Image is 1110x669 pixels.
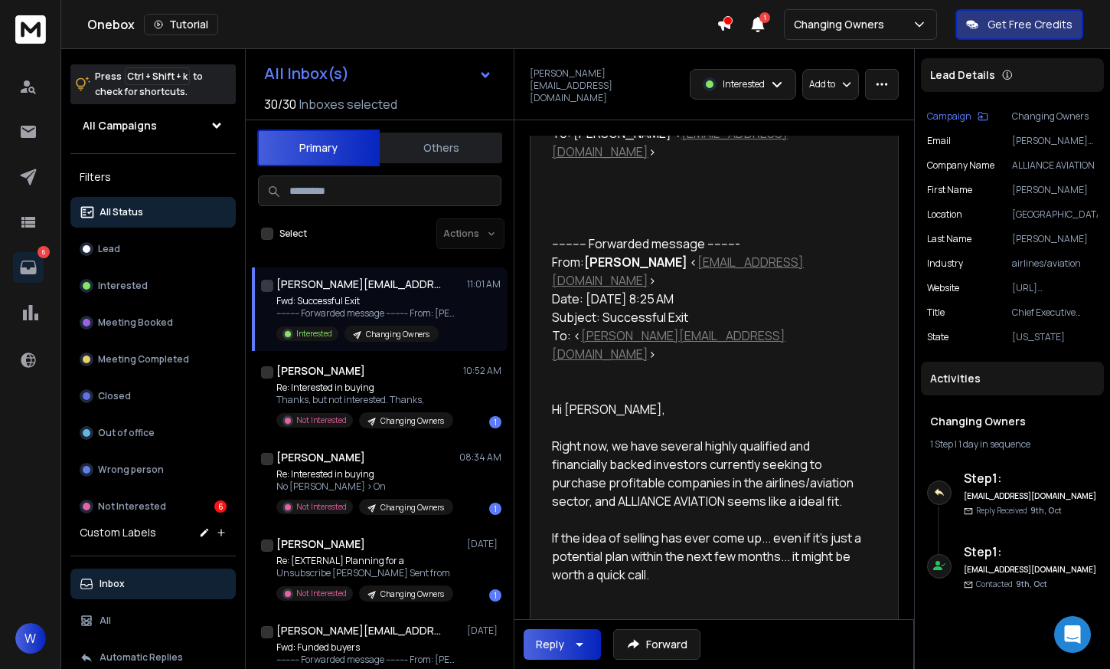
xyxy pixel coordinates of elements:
h1: [PERSON_NAME][EMAIL_ADDRESS][DOMAIN_NAME] [276,277,445,292]
p: Reply Received [976,505,1062,517]
p: State [927,331,948,343]
p: [PERSON_NAME] [1012,233,1098,245]
div: 1 [489,503,501,515]
span: 9th, Oct [1030,505,1062,516]
p: 10:52 AM [463,365,501,377]
button: All Status [70,197,236,228]
span: 1 Step [930,438,953,451]
p: [US_STATE] [1012,331,1098,343]
button: All [70,605,236,636]
div: Open Intercom Messenger [1054,616,1091,653]
h6: [EMAIL_ADDRESS][DOMAIN_NAME] [964,490,1098,502]
span: 9th, Oct [1016,579,1047,589]
button: Not Interested6 [70,491,236,522]
p: 11:01 AM [467,278,501,290]
p: Fwd: Successful Exit [276,295,460,307]
p: Interested [296,328,332,339]
p: Changing Owners [380,589,444,600]
p: All Status [100,206,143,218]
h6: Step 1 : [964,543,1098,561]
button: All Campaigns [70,110,236,141]
p: ALLIANCE AVIATION [1012,159,1098,172]
p: Get Free Credits [988,17,1072,32]
p: Re: [EXTERNAL] Planning for a [276,555,453,567]
p: Email [927,135,951,147]
p: [URL][DOMAIN_NAME] [1012,282,1098,294]
div: Right now, we have several highly qualified and financially backed investors currently seeking to... [552,437,864,510]
p: [PERSON_NAME] [1012,184,1098,196]
button: Out of office [70,418,236,448]
p: Changing Owners [1012,110,1098,123]
p: airlines/aviation [1012,257,1098,270]
p: Changing Owners [380,502,444,513]
span: Ctrl + Shift + k [125,67,190,85]
button: Reply [524,629,601,660]
a: [EMAIL_ADDRESS][DOMAIN_NAME] [552,254,804,289]
p: [PERSON_NAME][EMAIL_ADDRESS][DOMAIN_NAME] [530,67,681,104]
button: Campaign [927,110,988,123]
button: Closed [70,381,236,412]
p: Meeting Booked [98,316,173,329]
div: | [930,438,1095,451]
p: Re: Interested in buying [276,468,453,480]
p: Thanks, but not interested. Thanks, [276,394,453,406]
p: Chief Executive Officer [1012,307,1098,319]
div: ---------- Forwarded message --------- From: Date: [DATE] 8:25 AM Subject: Successful Exit To: < > [552,234,864,363]
span: 30 / 30 [264,95,296,113]
p: ---------- Forwarded message --------- From: [PERSON_NAME] [276,654,460,666]
div: Activities [921,362,1104,395]
button: Interested [70,271,236,301]
h3: Filters [70,166,236,188]
div: 6 [214,500,227,513]
p: title [927,307,945,319]
h3: Custom Labels [80,525,156,540]
p: Changing Owners [366,329,429,340]
div: Hi [PERSON_NAME], [552,400,864,418]
p: ---------- Forwarded message --------- From: [PERSON_NAME] [276,307,460,320]
p: Lead [98,243,120,255]
span: 1 day in sequence [958,438,1030,451]
p: Campaign [927,110,971,123]
p: Unsubscribe [PERSON_NAME] Sent from [276,567,453,579]
p: Press to check for shortcuts. [95,69,203,100]
h6: [EMAIL_ADDRESS][DOMAIN_NAME] [964,564,1098,576]
p: location [927,208,962,221]
button: All Inbox(s) [252,58,504,89]
span: W [15,623,46,654]
h3: Inboxes selected [299,95,397,113]
div: Onebox [87,14,717,35]
button: Primary [257,130,380,166]
p: Closed [98,390,131,402]
p: Last Name [927,233,971,245]
p: Re: Interested in buying [276,382,453,394]
button: Meeting Completed [70,344,236,375]
h1: Changing Owners [930,414,1095,429]
p: [DATE] [467,538,501,550]
p: [DATE] [467,625,501,637]
p: Meeting Completed [98,353,189,366]
div: 1 [489,589,501,602]
p: Not Interested [98,500,166,513]
p: 08:34 AM [459,451,501,464]
h1: All Inbox(s) [264,66,349,81]
span: < > [552,254,804,289]
p: No [PERSON_NAME] > On [276,480,453,493]
button: Wrong person [70,454,236,485]
p: Contacted [976,579,1047,590]
p: First Name [927,184,972,196]
h1: All Campaigns [83,118,157,133]
h1: [PERSON_NAME][EMAIL_ADDRESS][DOMAIN_NAME] [276,623,445,638]
p: Company Name [927,159,994,172]
p: Not Interested [296,501,347,513]
p: industry [927,257,963,270]
p: Interested [723,78,765,90]
p: Lead Details [930,67,995,83]
p: Not Interested [296,588,347,599]
h6: Step 1 : [964,469,1098,487]
p: Automatic Replies [100,651,183,664]
p: Changing Owners [794,17,890,32]
h1: [PERSON_NAME] [276,536,365,552]
p: Fwd: Funded buyers [276,641,460,654]
p: Not Interested [296,415,347,426]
